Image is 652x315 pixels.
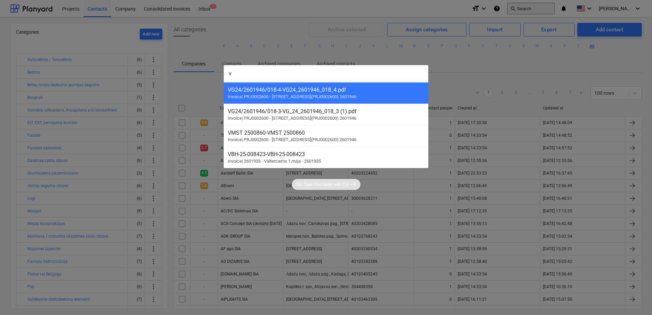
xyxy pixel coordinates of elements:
[224,147,428,168] div: VBH-25-008423-VBH-25-008423Invoice| 2601935 - Valterciems 1.māja - 2601935
[224,65,428,82] input: Search for projects, line-items, contracts, payment applications, subcontractors...
[228,159,321,164] span: Invoice | 2601935 - Valterciems 1.māja - 2601935
[228,137,356,142] span: Invoice | PRJ0002600 - [STREET_ADDRESS](PRJ0002600) 2601946
[296,182,303,187] p: Tip:
[228,151,424,157] div: VBH-25-008423 - VBH-25-008423
[228,116,356,121] span: Invoice | PRJ0002600 - [STREET_ADDRESS](PRJ0002600) 2601946
[224,125,428,147] div: VMST 2500860-VMST 2500860Invoice| PRJ0002600 - [STREET_ADDRESS](PRJ0002600) 2601946
[228,108,424,115] div: VG24/2601946/018-3 - VG_24_2601946_018_3 (1).pdf
[304,182,342,187] p: Open this faster with
[224,104,428,125] div: VG24/2601946/018-3-VG_24_2601946_018_3 (1).pdfInvoice| PRJ0002600 - [STREET_ADDRESS](PRJ0002600) ...
[343,182,356,187] p: Ctrl + K
[228,87,424,93] div: VG24/2601946/018-4 - VG24_2601946_018_4.pdf
[292,179,360,190] div: Tip:Open this faster withCtrl + K
[228,94,356,99] span: Invoice | PRJ0002600 - [STREET_ADDRESS](PRJ0002600) 2601946
[228,130,424,136] div: VMST 2500860 - VMST 2500860
[224,82,428,104] div: VG24/2601946/018-4-VG24_2601946_018_4.pdfInvoice| PRJ0002600 - [STREET_ADDRESS](PRJ0002600) 2601946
